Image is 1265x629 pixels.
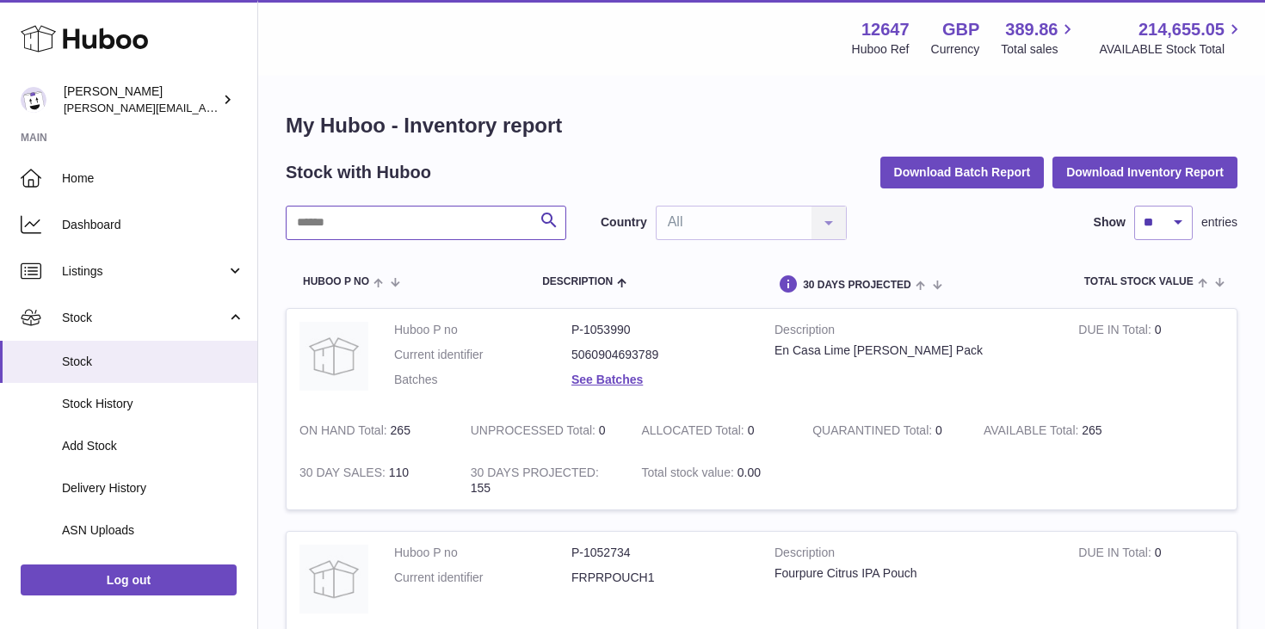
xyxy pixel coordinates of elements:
[299,545,368,614] img: product image
[571,545,749,561] dd: P-1052734
[971,410,1142,452] td: 265
[458,410,629,452] td: 0
[737,466,761,479] span: 0.00
[1099,18,1244,58] a: 214,655.05 AVAILABLE Stock Total
[1078,323,1154,341] strong: DUE IN Total
[774,545,1052,565] strong: Description
[852,41,910,58] div: Huboo Ref
[774,565,1052,582] div: Fourpure Citrus IPA Pouch
[1138,18,1225,41] span: 214,655.05
[62,480,244,496] span: Delivery History
[394,570,571,586] dt: Current identifier
[471,423,599,441] strong: UNPROCESSED Total
[64,83,219,116] div: [PERSON_NAME]
[571,570,749,586] dd: FRPRPOUCH1
[880,157,1045,188] button: Download Batch Report
[62,522,244,539] span: ASN Uploads
[1052,157,1237,188] button: Download Inventory Report
[1005,18,1058,41] span: 389.86
[542,276,613,287] span: Description
[935,423,942,437] span: 0
[1001,18,1077,58] a: 389.86 Total sales
[287,452,458,510] td: 110
[62,354,244,370] span: Stock
[62,438,244,454] span: Add Stock
[1201,214,1237,231] span: entries
[62,217,244,233] span: Dashboard
[286,112,1237,139] h1: My Huboo - Inventory report
[62,263,226,280] span: Listings
[287,410,458,452] td: 265
[812,423,935,441] strong: QUARANTINED Total
[1099,41,1244,58] span: AVAILABLE Stock Total
[471,466,599,484] strong: 30 DAYS PROJECTED
[394,322,571,338] dt: Huboo P no
[1001,41,1077,58] span: Total sales
[984,423,1082,441] strong: AVAILABLE Total
[628,410,799,452] td: 0
[931,41,980,58] div: Currency
[64,101,437,114] span: [PERSON_NAME][EMAIL_ADDRESS][PERSON_NAME][DOMAIN_NAME]
[601,214,647,231] label: Country
[1065,309,1237,410] td: 0
[299,466,389,484] strong: 30 DAY SALES
[571,322,749,338] dd: P-1053990
[803,280,911,291] span: 30 DAYS PROJECTED
[458,452,629,510] td: 155
[62,310,226,326] span: Stock
[1084,276,1194,287] span: Total stock value
[641,466,737,484] strong: Total stock value
[394,372,571,388] dt: Batches
[286,161,431,184] h2: Stock with Huboo
[299,322,368,391] img: product image
[942,18,979,41] strong: GBP
[641,423,747,441] strong: ALLOCATED Total
[62,170,244,187] span: Home
[303,276,369,287] span: Huboo P no
[571,373,643,386] a: See Batches
[774,342,1052,359] div: En Casa Lime [PERSON_NAME] Pack
[774,322,1052,342] strong: Description
[21,564,237,595] a: Log out
[62,396,244,412] span: Stock History
[861,18,910,41] strong: 12647
[21,87,46,113] img: peter@pinter.co.uk
[394,347,571,363] dt: Current identifier
[1094,214,1126,231] label: Show
[571,347,749,363] dd: 5060904693789
[299,423,391,441] strong: ON HAND Total
[394,545,571,561] dt: Huboo P no
[1078,546,1154,564] strong: DUE IN Total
